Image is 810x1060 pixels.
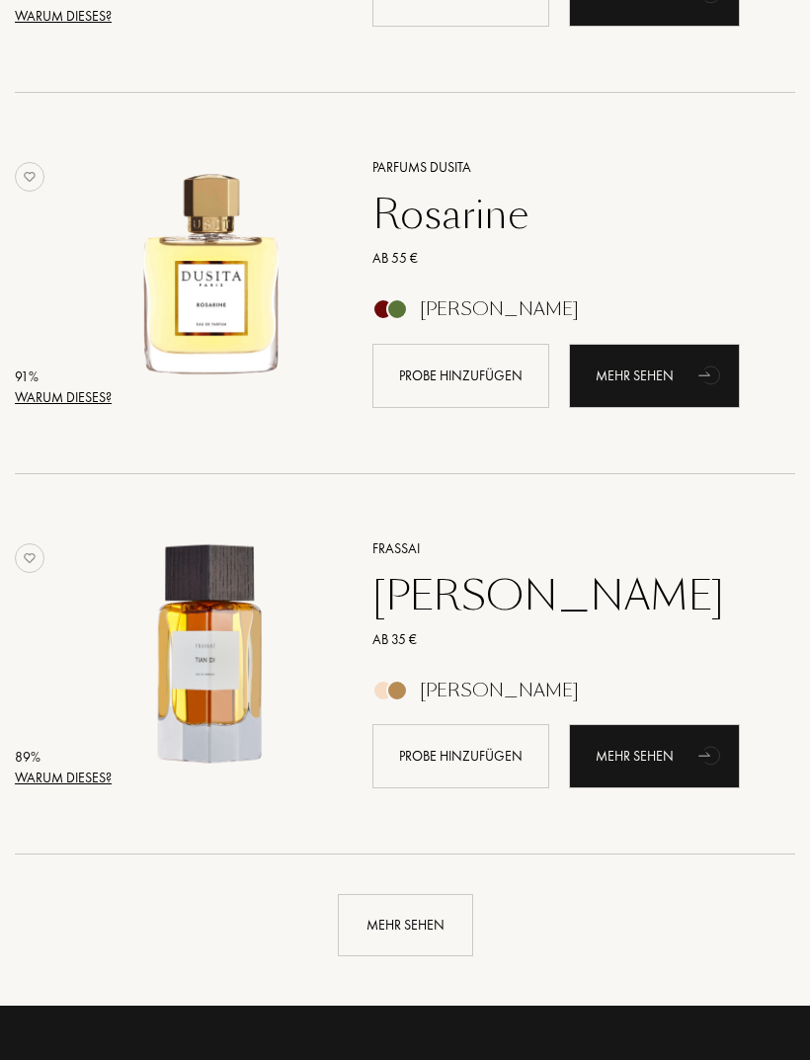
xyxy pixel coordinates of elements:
[358,686,766,706] a: [PERSON_NAME]
[372,724,549,788] div: Probe hinzufügen
[15,768,112,788] div: Warum dieses?
[358,191,766,238] a: Rosarine
[691,355,731,394] div: animation
[358,248,766,269] a: Ab 55 €
[358,304,766,325] a: [PERSON_NAME]
[15,387,112,408] div: Warum dieses?
[15,543,44,573] img: no_like_p.png
[15,367,112,387] div: 91 %
[15,162,44,192] img: no_like_p.png
[691,735,731,775] div: animation
[358,157,766,178] a: Parfums Dusita
[420,298,579,320] div: [PERSON_NAME]
[358,538,766,559] a: Frassai
[569,344,740,408] a: Mehr sehenanimation
[92,154,330,392] img: Rosarine Parfums Dusita
[569,724,740,788] a: Mehr sehenanimation
[15,6,112,27] div: Warum dieses?
[338,894,473,956] div: Mehr sehen
[420,680,579,701] div: [PERSON_NAME]
[569,344,740,408] div: Mehr sehen
[372,344,549,408] div: Probe hinzufügen
[92,535,330,774] img: Tian Di Frassai
[92,132,342,430] a: Rosarine Parfums Dusita
[15,747,112,768] div: 89 %
[358,572,766,619] a: [PERSON_NAME]
[358,629,766,650] a: Ab 35 €
[92,514,342,811] a: Tian Di Frassai
[569,724,740,788] div: Mehr sehen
